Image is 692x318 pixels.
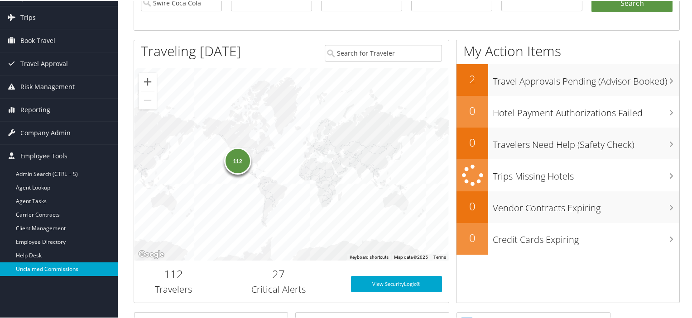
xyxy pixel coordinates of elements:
[493,70,679,87] h3: Travel Approvals Pending (Advisor Booked)
[457,63,679,95] a: 2Travel Approvals Pending (Advisor Booked)
[457,41,679,60] h1: My Action Items
[493,165,679,182] h3: Trips Missing Hotels
[136,248,166,260] a: Open this area in Google Maps (opens a new window)
[351,275,442,291] a: View SecurityLogic®
[457,102,488,118] h2: 0
[20,144,67,166] span: Employee Tools
[20,121,71,143] span: Company Admin
[457,229,488,245] h2: 0
[20,98,50,120] span: Reporting
[457,222,679,254] a: 0Credit Cards Expiring
[457,198,488,213] h2: 0
[493,133,679,150] h3: Travelers Need Help (Safety Check)
[394,254,428,259] span: Map data ©2025
[457,158,679,190] a: Trips Missing Hotels
[20,5,36,28] span: Trips
[220,282,337,295] h3: Critical Alerts
[224,146,251,173] div: 112
[433,254,446,259] a: Terms (opens in new tab)
[457,134,488,149] h2: 0
[457,190,679,222] a: 0Vendor Contracts Expiring
[457,95,679,127] a: 0Hotel Payment Authorizations Failed
[325,44,442,61] input: Search for Traveler
[457,71,488,86] h2: 2
[141,282,206,295] h3: Travelers
[20,52,68,74] span: Travel Approval
[139,72,157,90] button: Zoom in
[20,28,55,51] span: Book Travel
[141,41,241,60] h1: Traveling [DATE]
[493,196,679,214] h3: Vendor Contracts Expiring
[141,266,206,281] h2: 112
[136,248,166,260] img: Google
[493,228,679,245] h3: Credit Cards Expiring
[139,90,157,109] button: Zoom out
[220,266,337,281] h2: 27
[20,75,75,97] span: Risk Management
[457,127,679,158] a: 0Travelers Need Help (Safety Check)
[493,101,679,119] h3: Hotel Payment Authorizations Failed
[350,253,389,260] button: Keyboard shortcuts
